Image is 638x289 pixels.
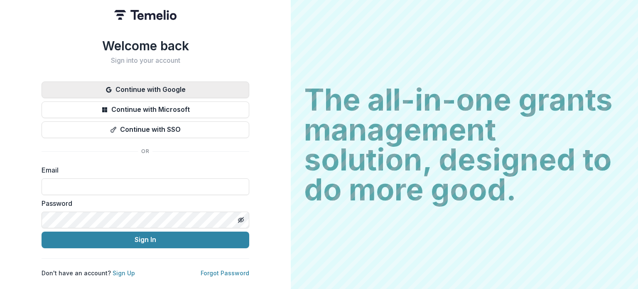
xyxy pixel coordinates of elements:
img: Temelio [114,10,177,20]
label: Password [42,198,244,208]
button: Continue with Microsoft [42,101,249,118]
a: Sign Up [113,269,135,277]
label: Email [42,165,244,175]
h1: Welcome back [42,38,249,53]
a: Forgot Password [201,269,249,277]
h2: Sign into your account [42,57,249,64]
p: Don't have an account? [42,269,135,277]
button: Toggle password visibility [234,213,248,227]
button: Continue with SSO [42,121,249,138]
button: Sign In [42,232,249,248]
button: Continue with Google [42,82,249,98]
